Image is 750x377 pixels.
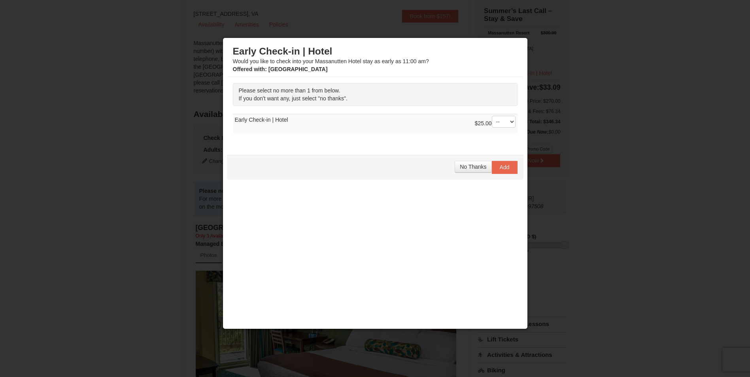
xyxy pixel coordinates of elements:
h3: Early Check-in | Hotel [233,45,518,57]
span: Offered with [233,66,265,72]
div: Would you like to check into your Massanutten Hotel stay as early as 11:00 am? [233,45,518,73]
strong: : [GEOGRAPHIC_DATA] [233,66,328,72]
div: $25.00 [475,116,516,132]
button: Add [492,161,518,173]
span: Please select no more than 1 from below. [239,87,340,94]
span: If you don't want any, just select "no thanks". [239,95,348,102]
span: No Thanks [460,164,486,170]
td: Early Check-in | Hotel [233,114,518,134]
span: Add [500,164,510,170]
button: No Thanks [455,161,491,173]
